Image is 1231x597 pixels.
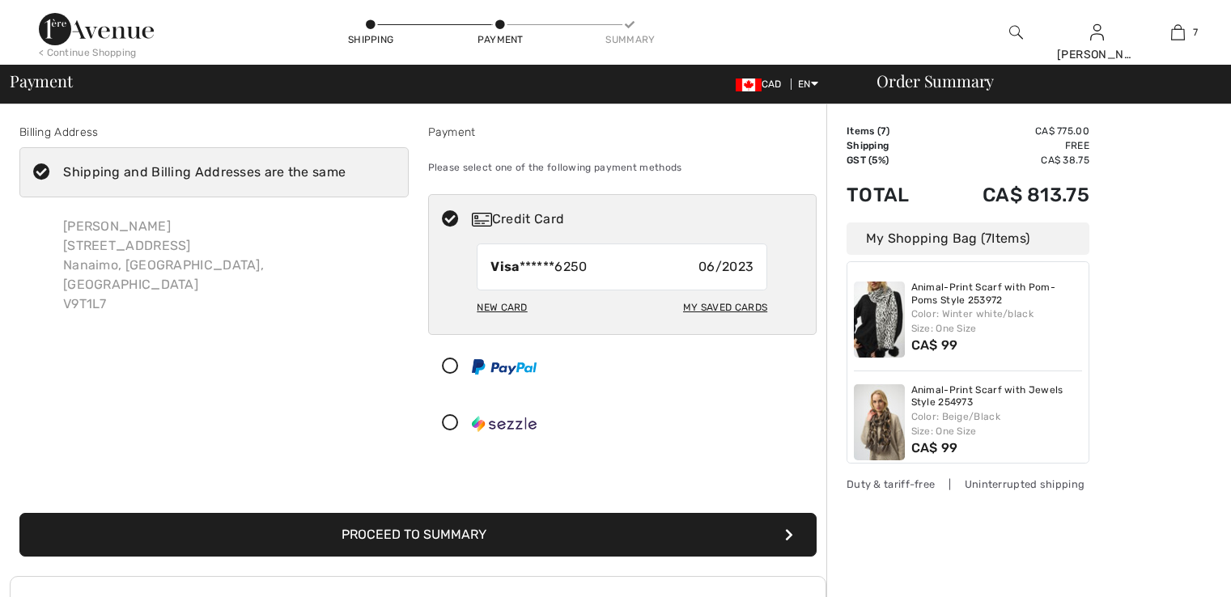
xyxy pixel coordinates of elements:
img: Animal-Print Scarf with Jewels Style 254973 [854,384,905,460]
img: Canadian Dollar [736,78,762,91]
img: My Info [1090,23,1104,42]
div: Shipping and Billing Addresses are the same [63,163,346,182]
td: CA$ 813.75 [936,167,1089,222]
div: Summary [605,32,654,47]
span: CAD [736,78,788,90]
div: [PERSON_NAME] [STREET_ADDRESS] Nanaimo, [GEOGRAPHIC_DATA], [GEOGRAPHIC_DATA] V9T1L7 [50,204,409,327]
div: Color: Winter white/black Size: One Size [911,307,1083,336]
span: 7 [985,231,991,246]
span: Payment [10,73,72,89]
div: Payment [428,124,817,141]
td: Total [847,167,936,222]
img: Sezzle [472,416,537,432]
div: Duty & tariff-free | Uninterrupted shipping [847,476,1089,492]
span: 7 [881,125,886,137]
div: Please select one of the following payment methods [428,147,817,188]
a: Sign In [1090,24,1104,40]
div: My Shopping Bag ( Items) [847,222,1089,255]
td: Free [936,138,1089,153]
div: New Card [477,294,527,321]
strong: Visa [490,259,519,274]
div: My Saved Cards [683,294,767,321]
div: Color: Beige/Black Size: One Size [911,409,1083,438]
div: [PERSON_NAME] [1057,46,1136,63]
span: CA$ 99 [911,440,958,455]
td: CA$ 38.75 [936,153,1089,167]
td: GST (5%) [847,153,936,167]
a: Animal-Print Scarf with Jewels Style 254973 [911,384,1083,409]
td: Shipping [847,138,936,153]
td: Items ( ) [847,124,936,138]
img: 1ère Avenue [39,13,154,45]
div: Shipping [346,32,395,47]
span: 7 [1193,25,1198,40]
div: Billing Address [19,124,409,141]
div: Credit Card [472,210,805,229]
button: Proceed to Summary [19,513,817,557]
img: My Bag [1171,23,1185,42]
img: search the website [1009,23,1023,42]
div: Payment [476,32,524,47]
a: Animal-Print Scarf with Pom-Poms Style 253972 [911,282,1083,307]
span: CA$ 99 [911,337,958,353]
img: Credit Card [472,213,492,227]
span: 06/2023 [698,257,753,277]
img: Animal-Print Scarf with Pom-Poms Style 253972 [854,282,905,358]
div: < Continue Shopping [39,45,137,60]
td: CA$ 775.00 [936,124,1089,138]
a: 7 [1138,23,1217,42]
img: PayPal [472,359,537,375]
span: EN [798,78,818,90]
div: Order Summary [857,73,1221,89]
